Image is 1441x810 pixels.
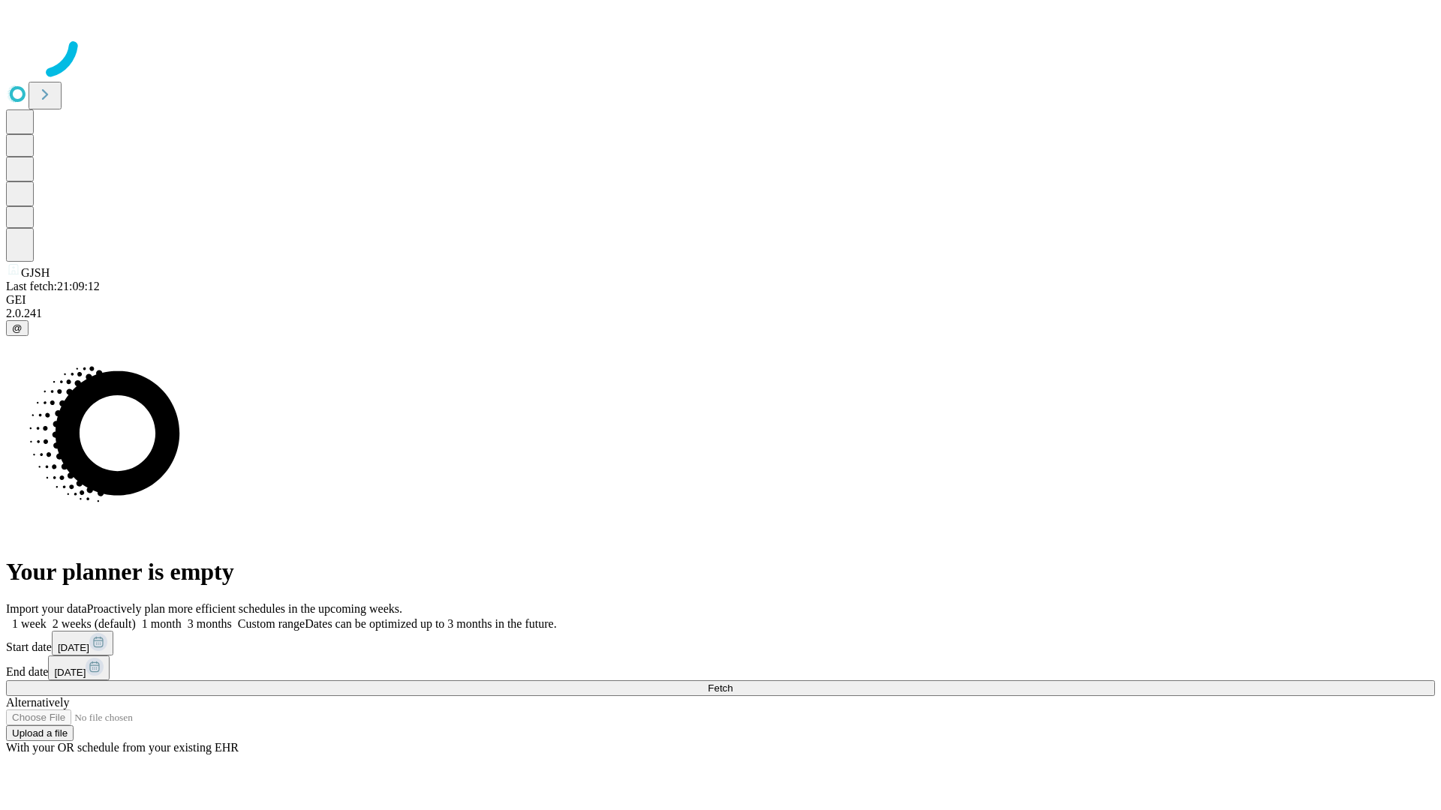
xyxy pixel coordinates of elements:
[238,617,305,630] span: Custom range
[6,631,1435,655] div: Start date
[6,655,1435,680] div: End date
[6,696,69,709] span: Alternatively
[188,617,232,630] span: 3 months
[6,558,1435,586] h1: Your planner is empty
[48,655,110,680] button: [DATE]
[708,682,733,694] span: Fetch
[6,602,87,615] span: Import your data
[12,617,47,630] span: 1 week
[6,741,239,754] span: With your OR schedule from your existing EHR
[54,667,86,678] span: [DATE]
[305,617,556,630] span: Dates can be optimized up to 3 months in the future.
[12,322,23,334] span: @
[87,602,402,615] span: Proactively plan more efficient schedules in the upcoming weeks.
[6,725,74,741] button: Upload a file
[6,320,29,336] button: @
[6,280,100,292] span: Last fetch: 21:09:12
[142,617,182,630] span: 1 month
[6,307,1435,320] div: 2.0.241
[6,680,1435,696] button: Fetch
[6,293,1435,307] div: GEI
[53,617,136,630] span: 2 weeks (default)
[58,642,89,653] span: [DATE]
[21,266,50,279] span: GJSH
[52,631,113,655] button: [DATE]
